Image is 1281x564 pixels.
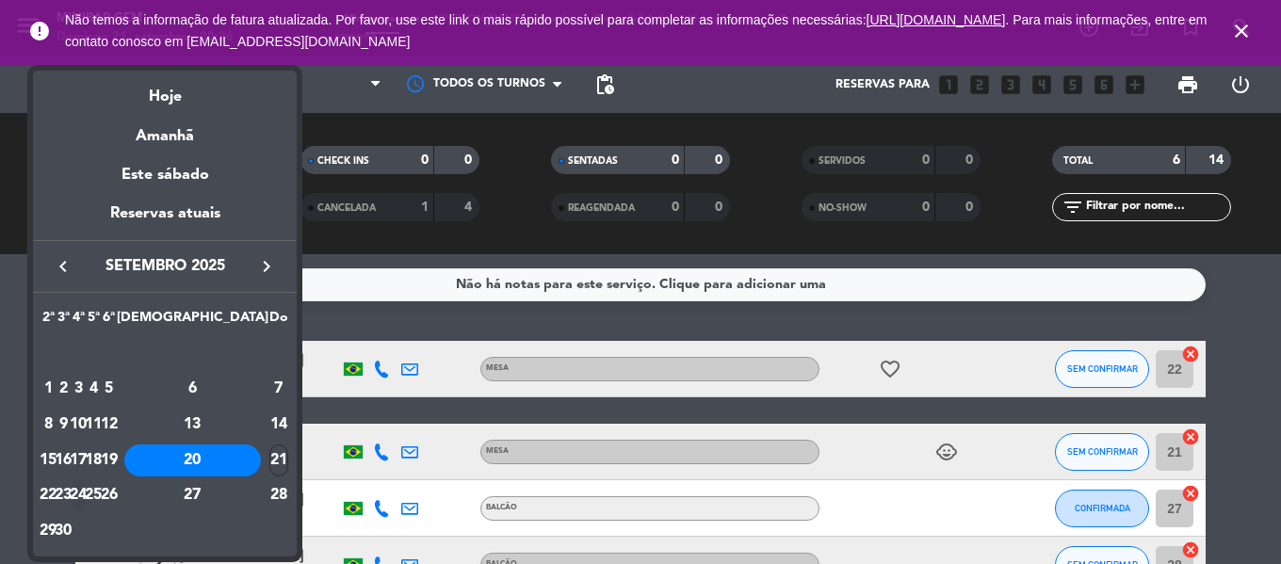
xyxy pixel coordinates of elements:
td: 14 de setembro de 2025 [268,407,289,443]
div: 18 [87,444,101,476]
div: 13 [124,409,261,441]
td: 12 de setembro de 2025 [102,407,117,443]
td: 29 de setembro de 2025 [41,513,56,549]
td: SET [41,336,289,372]
div: 6 [124,373,261,405]
td: 16 de setembro de 2025 [56,443,71,478]
div: 16 [57,444,71,476]
div: 1 [41,373,56,405]
div: 28 [269,480,288,512]
div: 20 [124,444,261,476]
div: 27 [124,480,261,512]
th: Quinta-feira [86,307,101,336]
div: 26 [102,480,116,512]
td: 6 de setembro de 2025 [117,372,268,408]
div: 21 [269,444,288,476]
div: 17 [72,444,86,476]
button: keyboard_arrow_left [46,254,80,279]
div: 15 [41,444,56,476]
div: 23 [57,480,71,512]
td: 8 de setembro de 2025 [41,407,56,443]
td: 4 de setembro de 2025 [86,372,101,408]
td: 27 de setembro de 2025 [117,478,268,514]
button: keyboard_arrow_right [250,254,284,279]
th: Terça-feira [56,307,71,336]
div: Hoje [33,71,297,109]
td: 26 de setembro de 2025 [102,478,117,514]
td: 18 de setembro de 2025 [86,443,101,478]
td: 13 de setembro de 2025 [117,407,268,443]
div: 7 [269,373,288,405]
td: 22 de setembro de 2025 [41,478,56,514]
div: Amanhã [33,110,297,149]
div: 9 [57,409,71,441]
div: 3 [72,373,86,405]
th: Sábado [117,307,268,336]
td: 2 de setembro de 2025 [56,372,71,408]
i: keyboard_arrow_left [52,255,74,278]
div: 19 [102,444,116,476]
i: keyboard_arrow_right [255,255,278,278]
div: 25 [87,480,101,512]
td: 25 de setembro de 2025 [86,478,101,514]
td: 21 de setembro de 2025 [268,443,289,478]
td: 7 de setembro de 2025 [268,372,289,408]
td: 23 de setembro de 2025 [56,478,71,514]
td: 19 de setembro de 2025 [102,443,117,478]
div: 14 [269,409,288,441]
td: 11 de setembro de 2025 [86,407,101,443]
td: 9 de setembro de 2025 [56,407,71,443]
td: 30 de setembro de 2025 [56,513,71,549]
div: 11 [87,409,101,441]
th: Sexta-feira [102,307,117,336]
div: Reservas atuais [33,201,297,240]
div: 12 [102,409,116,441]
div: 5 [102,373,116,405]
td: 3 de setembro de 2025 [71,372,86,408]
div: 24 [72,480,86,512]
td: 15 de setembro de 2025 [41,443,56,478]
div: Este sábado [33,149,297,201]
div: 30 [57,515,71,547]
th: Segunda-feira [41,307,56,336]
td: 5 de setembro de 2025 [102,372,117,408]
div: 8 [41,409,56,441]
td: 10 de setembro de 2025 [71,407,86,443]
div: 2 [57,373,71,405]
th: Domingo [268,307,289,336]
td: 20 de setembro de 2025 [117,443,268,478]
div: 29 [41,515,56,547]
td: 1 de setembro de 2025 [41,372,56,408]
div: 4 [87,373,101,405]
td: 24 de setembro de 2025 [71,478,86,514]
th: Quarta-feira [71,307,86,336]
span: setembro 2025 [80,254,250,279]
div: 22 [41,480,56,512]
td: 28 de setembro de 2025 [268,478,289,514]
div: 10 [72,409,86,441]
td: 17 de setembro de 2025 [71,443,86,478]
